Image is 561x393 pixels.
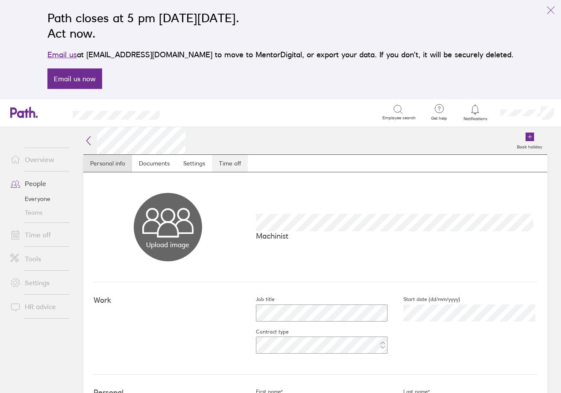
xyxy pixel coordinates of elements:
span: Notifications [461,116,489,121]
a: Email us now [47,68,102,89]
label: Start date (dd/mm/yyyy) [390,296,460,303]
a: HR advice [3,298,72,315]
h2: Path closes at 5 pm [DATE][DATE]. Act now. [47,10,514,41]
a: Email us [47,50,77,59]
a: People [3,175,72,192]
a: Book holiday [512,127,547,154]
a: Personal info [83,155,132,172]
p: Machinist [256,231,537,240]
a: Time off [3,226,72,243]
label: Book holiday [512,142,547,150]
label: Contract type [242,328,288,335]
div: Search [183,108,205,116]
a: Settings [176,155,212,172]
label: Job title [242,296,274,303]
span: Get help [425,116,453,121]
a: Everyone [3,192,72,206]
a: Settings [3,274,72,291]
a: Tools [3,250,72,267]
p: at [EMAIL_ADDRESS][DOMAIN_NAME] to move to MentorDigital, or export your data. If you don’t, it w... [47,49,514,61]
span: Employee search [382,115,416,121]
a: Time off [212,155,248,172]
a: Overview [3,151,72,168]
a: Documents [132,155,176,172]
a: Teams [3,206,72,219]
h4: Work [94,296,242,305]
a: Notifications [461,103,489,121]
